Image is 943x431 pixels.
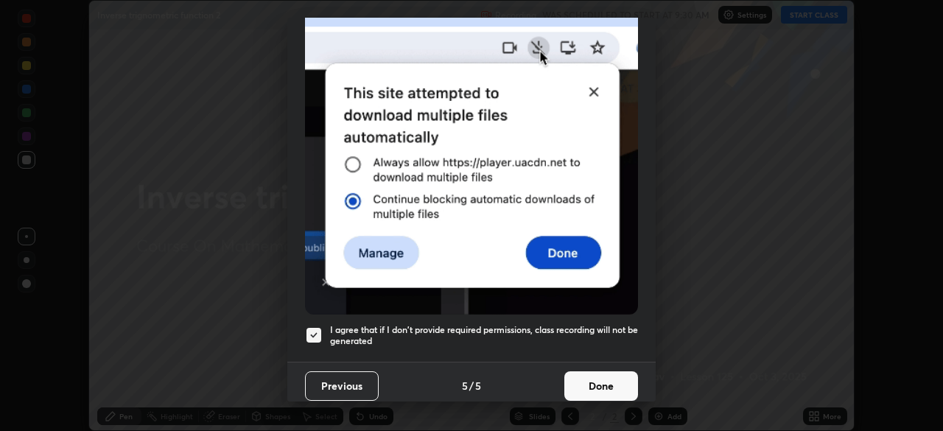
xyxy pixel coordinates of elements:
h4: / [469,378,474,393]
h4: 5 [462,378,468,393]
button: Done [564,371,638,401]
h4: 5 [475,378,481,393]
h5: I agree that if I don't provide required permissions, class recording will not be generated [330,324,638,347]
button: Previous [305,371,379,401]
